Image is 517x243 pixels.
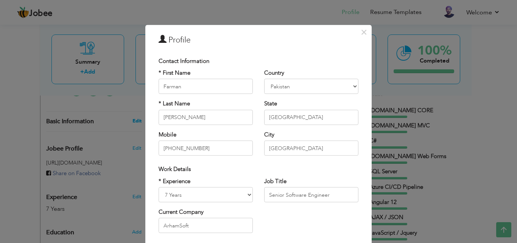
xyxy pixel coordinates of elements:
label: * Experience [159,177,190,185]
label: * Last Name [159,100,190,108]
button: Close [358,26,370,38]
label: Job Title [264,177,287,185]
label: Current Company [159,208,204,216]
span: × [361,25,367,39]
label: City [264,130,274,138]
label: Mobile [159,130,176,138]
span: Contact Information [159,57,209,64]
label: Country [264,69,284,77]
label: State [264,100,277,108]
h3: Profile [159,34,358,45]
label: * First Name [159,69,190,77]
span: Work Details [159,165,191,173]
